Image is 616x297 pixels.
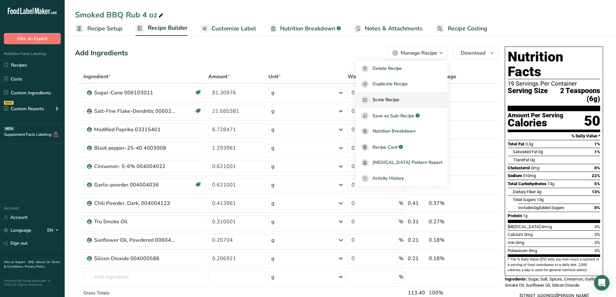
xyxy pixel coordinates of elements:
div: 0.55% [429,181,468,189]
span: 13g [537,197,544,202]
div: EN [47,227,61,234]
button: Hire an Expert [4,33,61,44]
span: Customize Label [211,24,256,33]
a: Recipe Builder [135,21,188,36]
span: Fat [513,157,529,162]
div: Modified Paprika 03315401 [94,126,175,133]
span: 0mcg [541,224,552,229]
span: 0g [538,149,543,154]
div: BETA [4,127,14,131]
div: 0.55% [429,163,468,170]
div: g [271,126,275,133]
span: Delete Recipe [373,65,402,72]
div: 0.27% [429,218,468,226]
i: Trans [513,157,524,162]
div: g [271,181,275,189]
span: Scale Recipe [373,96,399,104]
div: Waste [348,73,371,80]
a: Nutrition Breakdown [356,123,448,139]
div: 50 [584,112,600,130]
span: 0mg [531,165,539,170]
div: g [271,107,275,115]
span: Download [461,49,485,57]
div: g [271,255,275,262]
div: g [271,236,275,244]
span: Nutrition Breakdown [373,128,416,135]
span: 0% [595,224,600,229]
div: Salt-Fine Flake-Dendritic 006024064 [94,107,175,115]
div: 19.12% [429,107,468,115]
section: * The % Daily Value (DV) tells you how much a nutrient in a serving of food contributes to a dail... [508,257,600,273]
span: Total Carbohydrates [508,181,546,186]
div: Calories [508,118,563,128]
div: Garlic-powder 004004036 [94,181,175,189]
span: Save as Sub-Recipe [373,112,414,119]
button: Save as Sub-Recipe [356,108,448,124]
div: g [271,89,275,97]
div: Tru Smoke Oil [94,218,175,226]
a: Language [4,225,31,236]
span: Cholesterol [508,165,530,170]
div: 0.41 [408,199,426,207]
span: Recipe Card [373,144,397,151]
a: Hire an Expert . [4,260,27,264]
span: 13% [592,189,600,194]
a: Recipe Costing [436,21,487,36]
div: NEW [4,101,14,105]
span: Saturated Fat [513,149,537,154]
span: 0.5g [525,142,533,146]
span: Total Sugars [513,197,536,202]
span: Sugar, Salt, Spices, Cinnamon, Garlic, Smoke Oil, Sunflower Oil, Silicon Dioxide. [505,277,597,288]
input: Add Ingredient [83,270,206,283]
a: About Us . [36,260,51,264]
div: Amount Per Serving [508,112,563,119]
span: Nutrition Breakdown [280,24,335,33]
div: 0.21 [408,255,426,262]
span: 5% [594,181,600,186]
span: 1% [594,142,600,146]
span: 0% [594,165,600,170]
div: 0.31 [408,218,426,226]
span: 0mg [529,248,537,253]
div: Chili Powder, Dark, 004004123 [94,199,175,207]
button: Delete Recipe [356,61,448,77]
div: 0.18% [429,236,468,244]
span: Serving Size [508,87,548,103]
span: [MEDICAL_DATA] [508,224,540,229]
span: 0g [534,205,538,210]
span: Ingredient [83,73,111,80]
span: Calcium [508,232,523,237]
span: 0g [530,157,535,162]
div: 100% [429,289,468,297]
span: 0mg [524,232,533,237]
span: 0% [595,232,600,237]
div: Smoked BBQ Rub 4 oz [75,9,165,21]
span: 2 Teaspoons (6g) [548,87,600,103]
button: Activity History [356,171,448,186]
a: Nutrition Breakdown [269,21,341,36]
span: Total Fat [508,142,524,146]
span: Protein [508,213,522,218]
span: 22% [592,173,600,178]
div: g [271,199,275,207]
div: 0.21 [408,236,426,244]
span: [MEDICAL_DATA] Pattern Report [373,159,442,166]
span: Ingredients: [505,277,527,281]
a: Recipe Setup [75,21,123,36]
span: Amount [208,73,230,80]
button: Scale Recipe [356,92,448,108]
span: 0% [595,240,600,245]
span: 1% [594,149,600,154]
div: 0.18% [429,255,468,262]
div: 1.14% [429,144,468,152]
span: Dietary Fiber [513,189,536,194]
div: Gross Totals [83,290,206,296]
div: Open Intercom Messenger [594,275,610,291]
a: FAQ . [28,260,36,264]
span: Duplicate Recipe [373,80,408,88]
section: % Daily Value * [508,132,600,140]
div: 71.7% [429,89,468,97]
a: Customize Label [200,21,256,36]
div: 0.37% [429,199,468,207]
div: Black pepper-25-40 4003008 [94,144,175,152]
